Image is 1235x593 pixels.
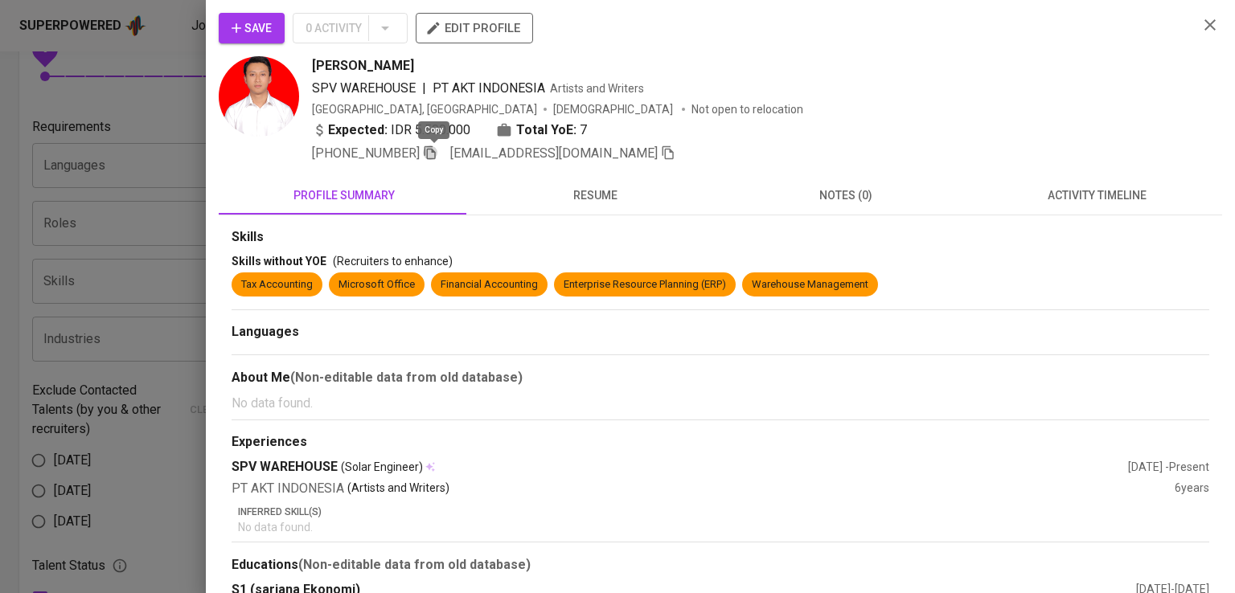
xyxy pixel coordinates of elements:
div: Microsoft Office [338,277,415,292]
div: Financial Accounting [441,277,538,292]
p: Not open to relocation [691,101,803,117]
span: resume [479,186,711,206]
span: edit profile [429,18,520,39]
span: [PERSON_NAME] [312,56,414,76]
span: profile summary [228,186,460,206]
button: edit profile [416,13,533,43]
b: (Non-editable data from old database) [298,557,531,572]
div: [DATE] - Present [1128,459,1209,475]
span: [EMAIL_ADDRESS][DOMAIN_NAME] [450,145,658,161]
span: SPV WAREHOUSE [312,80,416,96]
span: 7 [580,121,587,140]
span: notes (0) [730,186,962,206]
div: Warehouse Management [752,277,868,292]
span: (Solar Engineer) [341,459,423,475]
button: Save [219,13,285,43]
p: (Artists and Writers) [347,480,449,498]
span: | [422,79,426,98]
span: (Recruiters to enhance) [333,255,453,268]
span: Skills without YOE [232,255,326,268]
p: No data found. [238,519,1209,535]
p: No data found. [232,394,1209,413]
b: Expected: [328,121,388,140]
div: Educations [232,555,1209,575]
img: 6cf29c81009e6f92887469d6d1a75dbb.jpg [219,56,299,137]
a: edit profile [416,21,533,34]
div: Experiences [232,433,1209,452]
span: activity timeline [981,186,1212,206]
p: Inferred Skill(s) [238,505,1209,519]
div: [GEOGRAPHIC_DATA], [GEOGRAPHIC_DATA] [312,101,537,117]
b: Total YoE: [516,121,576,140]
b: (Non-editable data from old database) [290,370,523,385]
div: PT AKT INDONESIA [232,480,1175,498]
div: About Me [232,368,1209,387]
div: IDR 5.500.000 [312,121,470,140]
span: PT AKT INDONESIA [433,80,545,96]
span: [PHONE_NUMBER] [312,145,420,161]
div: Languages [232,323,1209,341]
span: Artists and Writers [550,82,644,95]
span: Save [232,18,272,39]
div: 6 years [1175,480,1209,498]
div: SPV WAREHOUSE [232,458,1128,476]
span: [DEMOGRAPHIC_DATA] [553,101,675,117]
div: Tax Accounting [241,277,313,292]
div: Skills [232,228,1209,247]
div: Enterprise Resource Planning (ERP) [564,277,726,292]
